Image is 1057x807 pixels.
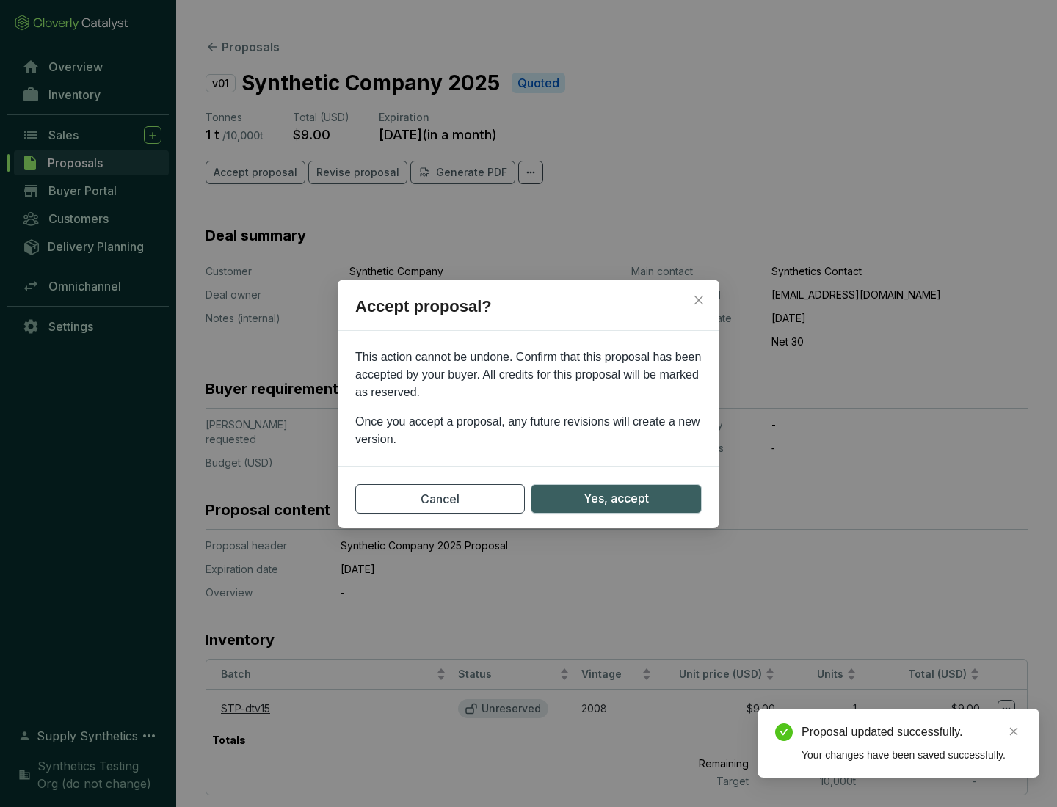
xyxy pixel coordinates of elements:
[531,484,702,514] button: Yes, accept
[802,747,1022,763] div: Your changes have been saved successfully.
[687,294,711,306] span: Close
[338,294,719,331] h2: Accept proposal?
[775,723,793,741] span: check-circle
[355,484,525,514] button: Cancel
[1006,723,1022,740] a: Close
[355,348,702,401] p: This action cannot be undone. Confirm that this proposal has been accepted by your buyer. All cre...
[802,723,1022,741] div: Proposal updated successfully.
[421,490,460,508] span: Cancel
[693,294,705,306] span: close
[687,288,711,312] button: Close
[584,489,649,508] span: Yes, accept
[1009,726,1019,737] span: close
[355,413,702,448] p: Once you accept a proposal, any future revisions will create a new version.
